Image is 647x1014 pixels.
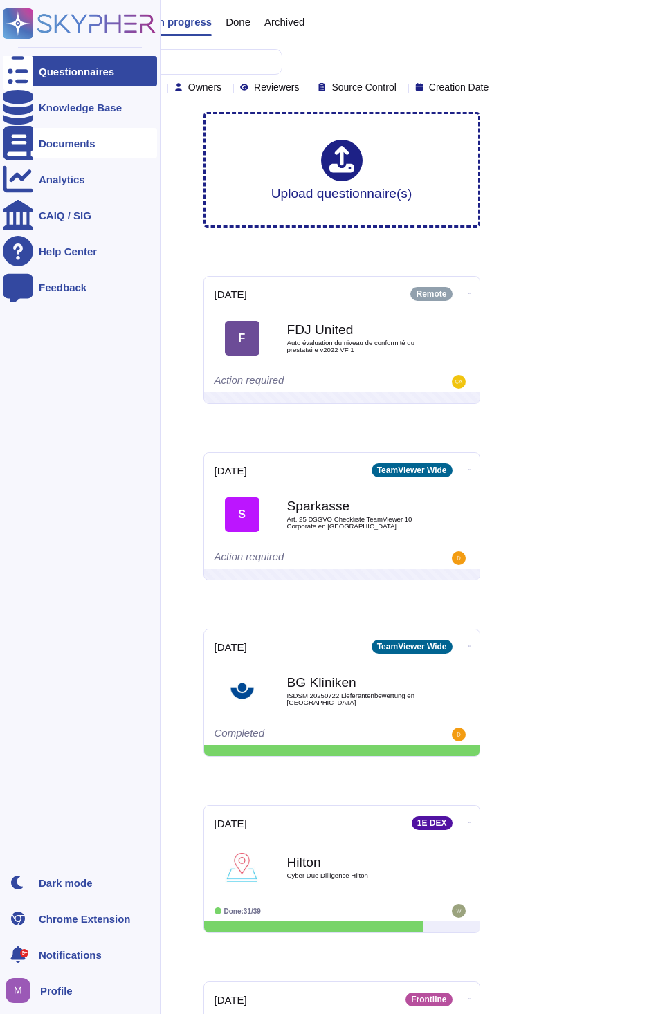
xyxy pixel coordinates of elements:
div: Action required [215,551,384,565]
span: Cyber Due Dilligence Hilton [287,872,426,879]
span: Reviewers [254,82,299,92]
a: Chrome Extension [3,903,157,934]
div: TeamViewer Wide [372,640,453,654]
span: Art. 25 DSGVO Checkliste TeamViewer 10 Corporate en [GEOGRAPHIC_DATA] [287,516,426,529]
img: user [6,978,30,1003]
span: [DATE] [215,995,247,1005]
div: Chrome Extension [39,914,131,924]
span: Creation Date [429,82,489,92]
a: Knowledge Base [3,92,157,122]
span: Auto évaluation du niveau de conformité du prestataire v2022 VF 1 [287,340,426,353]
span: Source Control [331,82,396,92]
div: Documents [39,138,95,149]
div: 9+ [20,949,28,957]
b: Sparkasse [287,499,426,513]
span: Archived [264,17,304,27]
div: Knowledge Base [39,102,122,113]
img: Logo [225,850,259,885]
div: Completed [215,728,384,741]
div: Remote [410,287,452,301]
div: Dark mode [39,878,93,888]
a: Analytics [3,164,157,194]
button: user [3,975,40,1006]
div: S [225,497,259,532]
div: Action required [215,375,384,389]
input: Search by keywords [55,50,282,74]
span: Done: 31/39 [224,907,261,915]
a: Questionnaires [3,56,157,86]
a: Feedback [3,272,157,302]
div: Analytics [39,174,85,185]
a: CAIQ / SIG [3,200,157,230]
div: TeamViewer Wide [372,463,453,477]
div: CAIQ / SIG [39,210,91,221]
b: Hilton [287,856,426,869]
span: In progress [155,17,212,27]
div: Help Center [39,246,97,257]
img: Logo [225,674,259,708]
a: Help Center [3,236,157,266]
div: 1E DEX [412,816,453,830]
img: user [452,728,466,741]
div: Upload questionnaire(s) [271,140,412,200]
span: [DATE] [215,818,247,829]
img: user [452,904,466,918]
b: BG Kliniken [287,676,426,689]
span: Profile [40,986,73,996]
a: Documents [3,128,157,158]
b: FDJ United [287,323,426,336]
span: Done [226,17,250,27]
div: Questionnaires [39,66,114,77]
img: user [452,551,466,565]
span: [DATE] [215,289,247,299]
div: F [225,321,259,356]
span: Notifications [39,950,102,960]
span: Owners [188,82,221,92]
div: Feedback [39,282,86,293]
img: user [452,375,466,389]
div: Frontline [405,993,452,1006]
span: [DATE] [215,465,247,476]
span: [DATE] [215,642,247,652]
span: ISDSM 20250722 Lieferantenbewertung en [GEOGRAPHIC_DATA] [287,692,426,706]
